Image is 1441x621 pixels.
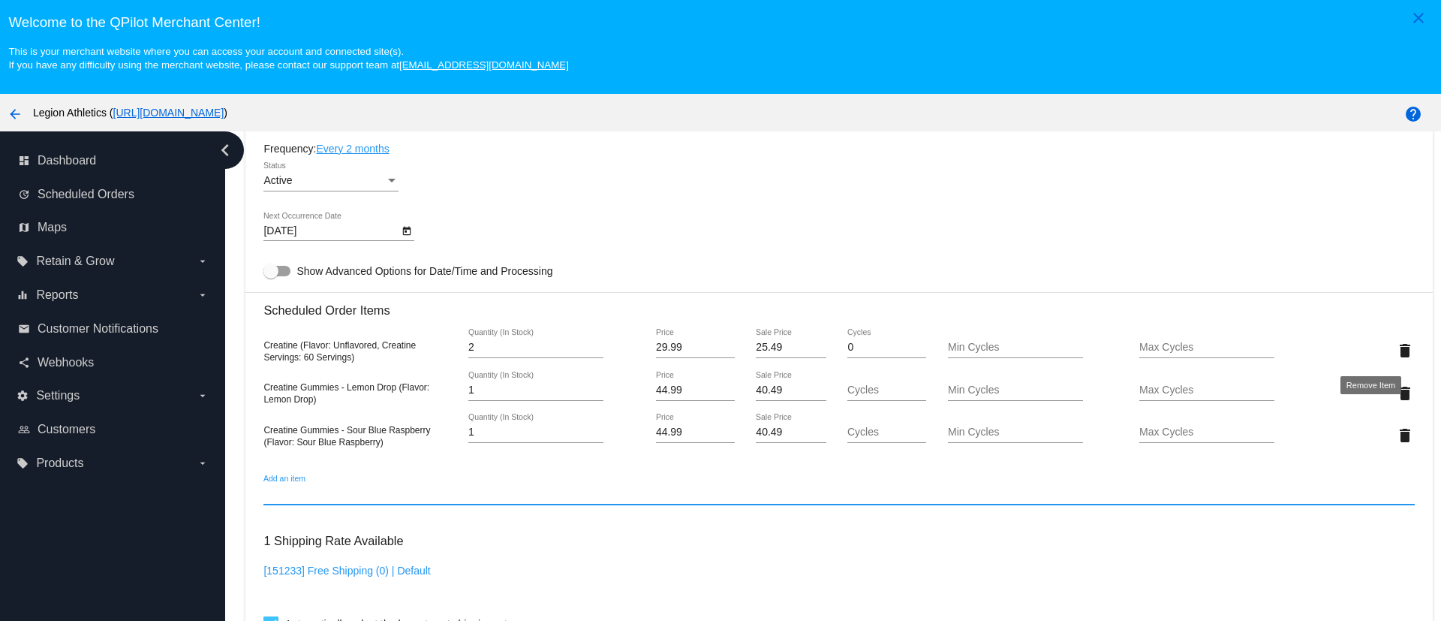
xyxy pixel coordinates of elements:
a: map Maps [18,216,209,240]
input: Min Cycles [948,342,1083,354]
input: Min Cycles [948,384,1083,396]
i: people_outline [18,424,30,436]
a: email Customer Notifications [18,317,209,341]
input: Quantity (In Stock) [468,342,603,354]
i: arrow_drop_down [197,289,209,301]
mat-icon: arrow_back [6,105,24,123]
span: Dashboard [38,154,96,167]
i: arrow_drop_down [197,390,209,402]
span: Creatine (Flavor: Unflavored, Creatine Servings: 60 Servings) [263,340,416,363]
i: arrow_drop_down [197,457,209,469]
input: Sale Price [756,342,826,354]
span: Reports [36,288,78,302]
input: Quantity (In Stock) [468,427,603,439]
mat-icon: delete [1396,384,1414,402]
span: Scheduled Orders [38,188,134,201]
input: Min Cycles [948,427,1083,439]
input: Max Cycles [1139,427,1274,439]
mat-icon: delete [1396,427,1414,445]
i: share [18,357,30,369]
mat-select: Status [263,175,399,187]
input: Price [656,342,735,354]
span: Customers [38,423,95,436]
i: local_offer [17,457,29,469]
mat-icon: delete [1396,342,1414,360]
input: Cycles [847,384,926,396]
span: Maps [38,221,67,234]
i: settings [17,390,29,402]
i: map [18,222,30,234]
input: Sale Price [756,427,826,439]
mat-icon: close [1409,9,1427,27]
a: update Scheduled Orders [18,182,209,206]
i: dashboard [18,155,30,167]
input: Add an item [263,488,1414,500]
h3: Scheduled Order Items [263,292,1414,318]
i: update [18,188,30,200]
span: Creatine Gummies - Lemon Drop (Flavor: Lemon Drop) [263,382,429,405]
div: Frequency: [263,143,1414,155]
input: Next Occurrence Date [263,225,399,237]
a: [URL][DOMAIN_NAME] [113,107,224,119]
span: Creatine Gummies - Sour Blue Raspberry (Flavor: Sour Blue Raspberry) [263,425,430,448]
a: [151233] Free Shipping (0) | Default [263,565,430,577]
span: Retain & Grow [36,255,114,268]
span: Show Advanced Options for Date/Time and Processing [296,264,552,279]
i: local_offer [17,255,29,267]
input: Max Cycles [1139,384,1274,396]
small: This is your merchant website where you can access your account and connected site(s). If you hav... [8,46,568,71]
button: Open calendar [399,222,414,238]
input: Price [656,427,735,439]
input: Cycles [847,342,926,354]
a: share Webhooks [18,351,209,375]
span: Legion Athletics ( ) [33,107,227,119]
a: [EMAIL_ADDRESS][DOMAIN_NAME] [399,59,569,71]
i: arrow_drop_down [197,255,209,267]
i: chevron_left [213,138,237,162]
span: Active [263,174,292,186]
h3: 1 Shipping Rate Available [263,525,403,557]
span: Customer Notifications [38,322,158,336]
h3: Welcome to the QPilot Merchant Center! [8,14,1432,31]
span: Products [36,457,83,470]
span: Settings [36,389,80,402]
a: people_outline Customers [18,418,209,442]
i: email [18,323,30,335]
input: Quantity (In Stock) [468,384,603,396]
input: Max Cycles [1139,342,1274,354]
a: dashboard Dashboard [18,149,209,173]
span: Webhooks [38,356,94,369]
input: Price [656,384,735,396]
a: Every 2 months [316,143,389,155]
i: equalizer [17,289,29,301]
input: Cycles [847,427,926,439]
input: Sale Price [756,384,826,396]
mat-icon: help [1404,105,1422,123]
